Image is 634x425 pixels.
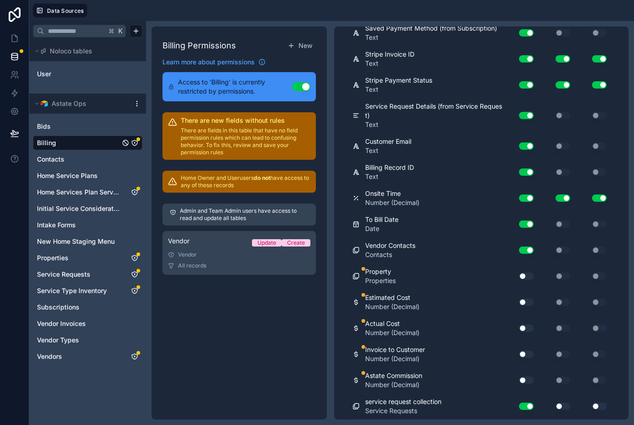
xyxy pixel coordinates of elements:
[33,316,142,331] div: Vendor Invoices
[365,302,419,311] span: Number (Decimal)
[33,185,142,199] div: Home Services Plan Services
[37,303,120,312] a: Subscriptions
[181,127,310,156] p: There are fields in this table that have no field permission rules which can lead to confusing be...
[365,328,419,337] span: Number (Decimal)
[365,293,419,302] span: Estimated Cost
[365,406,441,415] span: Service Requests
[37,171,98,180] span: Home Service Plans
[162,58,255,67] span: Learn more about permissions
[37,138,120,147] a: Billing
[365,120,503,129] span: Text
[117,28,124,34] span: K
[33,119,142,134] div: Bids
[168,251,310,258] div: Vendor
[33,97,130,110] button: Airtable LogoAstate Ops
[168,236,189,246] span: Vendor
[37,220,76,230] span: Intake Forms
[180,207,309,222] p: Admin and Team Admin users have access to read and update all tables
[33,45,137,58] button: Noloco tables
[365,371,422,380] span: Astate Commission
[33,4,87,17] button: Data Sources
[37,303,79,312] span: Subscriptions
[37,352,62,361] span: Vendors
[365,215,398,224] span: To Bill Date
[254,174,270,181] strong: do not
[37,155,64,164] span: Contacts
[365,76,432,85] span: Stripe Payment Status
[33,168,142,183] div: Home Service Plans
[365,146,411,155] span: Text
[257,239,276,247] div: Update
[365,354,425,363] span: Number (Decimal)
[41,100,48,107] img: Airtable Logo
[37,286,107,295] span: Service Type Inventory
[37,204,120,213] a: Initial Service Considerations
[37,122,120,131] a: Bids
[37,253,120,262] a: Properties
[50,47,92,56] span: Noloco tables
[33,136,142,150] div: Billing
[365,198,419,207] span: Number (Decimal)
[181,174,310,189] p: Home Owner and User users have access to any of these records
[365,397,441,406] span: service request collection
[33,283,142,298] div: Service Type Inventory
[37,188,120,197] a: Home Services Plan Services
[37,286,120,295] a: Service Type Inventory
[33,201,142,216] div: Initial Service Considerations
[365,163,414,172] span: Billing Record ID
[365,102,503,120] span: Service Request Details (from Service Request)
[33,218,142,232] div: Intake Forms
[365,172,414,181] span: Text
[37,171,120,180] a: Home Service Plans
[37,237,115,246] span: New Home Staging Menu
[37,270,120,279] a: Service Requests
[37,253,68,262] span: Properties
[37,237,120,246] a: New Home Staging Menu
[365,59,414,68] span: Text
[162,39,236,52] h1: Billing Permissions
[33,251,142,265] div: Properties
[365,345,425,354] span: Invoice to Customer
[37,336,79,345] span: Vendor Types
[365,85,432,94] span: Text
[365,33,497,42] span: Text
[37,352,120,361] a: Vendors
[37,69,111,79] a: User
[365,380,422,389] span: Number (Decimal)
[365,250,415,259] span: Contacts
[37,220,120,230] a: Intake Forms
[33,67,142,81] div: User
[33,300,142,315] div: Subscriptions
[365,267,396,276] span: Property
[33,267,142,282] div: Service Requests
[37,319,86,328] span: Vendor Invoices
[365,24,497,33] span: Saved Payment Method (from Subscription)
[365,189,419,198] span: Onsite Time
[287,239,305,247] div: Create
[365,137,411,146] span: Customer Email
[37,69,51,79] span: User
[365,50,414,59] span: Stripe Invoice ID
[365,276,396,285] span: Properties
[178,78,292,96] span: Access to 'Billing' is currently restricted by permissions.
[33,152,142,167] div: Contacts
[33,349,142,364] div: Vendors
[365,319,419,328] span: Actual Cost
[37,270,90,279] span: Service Requests
[181,116,310,125] h2: There are new fields without rules
[52,99,86,108] span: Astate Ops
[162,58,266,67] a: Learn more about permissions
[299,41,312,50] span: New
[47,7,84,14] span: Data Sources
[365,241,415,250] span: Vendor Contacts
[284,37,316,54] button: New
[33,333,142,347] div: Vendor Types
[37,122,51,131] span: Bids
[33,234,142,249] div: New Home Staging Menu
[37,336,120,345] a: Vendor Types
[162,231,316,275] a: VendorUpdateCreateVendorAll records
[37,138,56,147] span: Billing
[37,155,120,164] a: Contacts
